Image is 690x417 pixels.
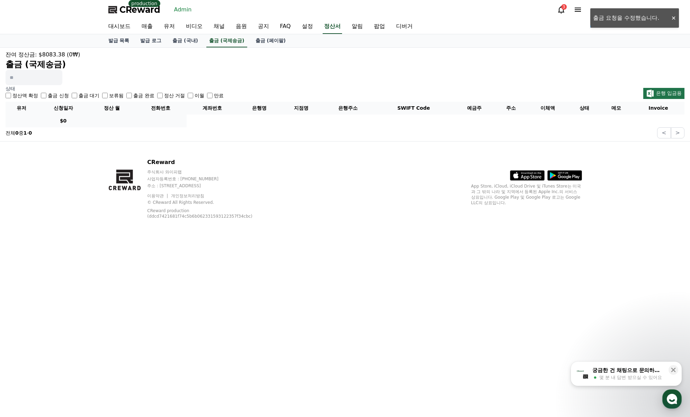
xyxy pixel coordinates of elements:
a: CReward [108,4,160,15]
div: 3 [561,4,567,10]
a: 홈 [2,219,46,237]
a: 출금 (페이팔) [250,34,292,47]
a: 발급 로그 [135,34,167,47]
span: 설정 [107,230,115,235]
th: 계좌번호 [187,102,239,115]
a: 알림 [346,19,368,34]
a: 디버거 [391,19,418,34]
label: 보류됨 [109,92,124,99]
th: SWIFT Code [374,102,453,115]
p: © CReward All Rights Reserved. [147,200,269,205]
a: 채널 [208,19,230,34]
a: 출금 (국내) [167,34,204,47]
label: 정산 거절 [164,92,185,99]
p: 상태 [6,85,224,92]
button: < [657,127,671,138]
button: > [671,127,684,138]
a: Admin [171,4,195,15]
th: 이체액 [527,102,569,115]
p: 전체 중 - [6,129,32,136]
p: 주식회사 와이피랩 [147,169,269,175]
p: 사업자등록번호 : [PHONE_NUMBER] [147,176,269,182]
a: 발급 목록 [103,34,135,47]
a: 팝업 [368,19,391,34]
a: FAQ [275,19,296,34]
span: 은행 입금용 [656,90,682,96]
p: 주소 : [STREET_ADDRESS] [147,183,269,189]
th: Invoice [632,102,684,115]
button: 은행 입금용 [643,88,684,99]
th: 예금주 [453,102,495,115]
p: CReward [147,158,269,166]
th: 지점명 [280,102,322,115]
th: 신청일자 [37,102,89,115]
a: 대시보드 [103,19,136,34]
label: 출금 대기 [79,92,99,99]
span: CReward [119,4,160,15]
label: 만료 [214,92,224,99]
a: 설정 [89,219,133,237]
strong: 0 [29,130,32,136]
th: 정산 월 [89,102,135,115]
p: CReward production (ddcd7421681f74c5b6b062331593122357f34cbc) [147,208,258,219]
label: 출금 완료 [133,92,154,99]
th: 은행명 [238,102,280,115]
p: App Store, iCloud, iCloud Drive 및 iTunes Store는 미국과 그 밖의 나라 및 지역에서 등록된 Apple Inc.의 서비스 상표입니다. Goo... [471,183,582,206]
th: 은행주소 [322,102,374,115]
a: 비디오 [180,19,208,34]
th: 전화번호 [135,102,187,115]
span: $8083.38 (0₩) [39,51,80,58]
a: 유저 [158,19,180,34]
strong: 1 [24,130,27,136]
a: 매출 [136,19,158,34]
span: 홈 [22,230,26,235]
a: 정산서 [323,19,342,34]
a: 출금 (국제송금) [206,34,247,47]
label: 출금 신청 [48,92,69,99]
th: 유저 [6,102,37,115]
strong: 0 [15,130,19,136]
a: 개인정보처리방침 [171,193,204,198]
a: 음원 [230,19,252,34]
th: 주소 [495,102,527,115]
h2: 출금 (국제송금) [6,59,684,70]
span: 잔여 정산금: [6,51,37,58]
th: 상태 [569,102,601,115]
a: 이용약관 [147,193,169,198]
label: 정산액 확정 [12,92,38,99]
a: 대화 [46,219,89,237]
a: 설정 [296,19,319,34]
th: 메모 [600,102,632,115]
a: 공지 [252,19,275,34]
span: 대화 [63,230,72,236]
a: 3 [557,6,565,14]
label: 이월 [195,92,204,99]
p: $0 [40,117,87,125]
